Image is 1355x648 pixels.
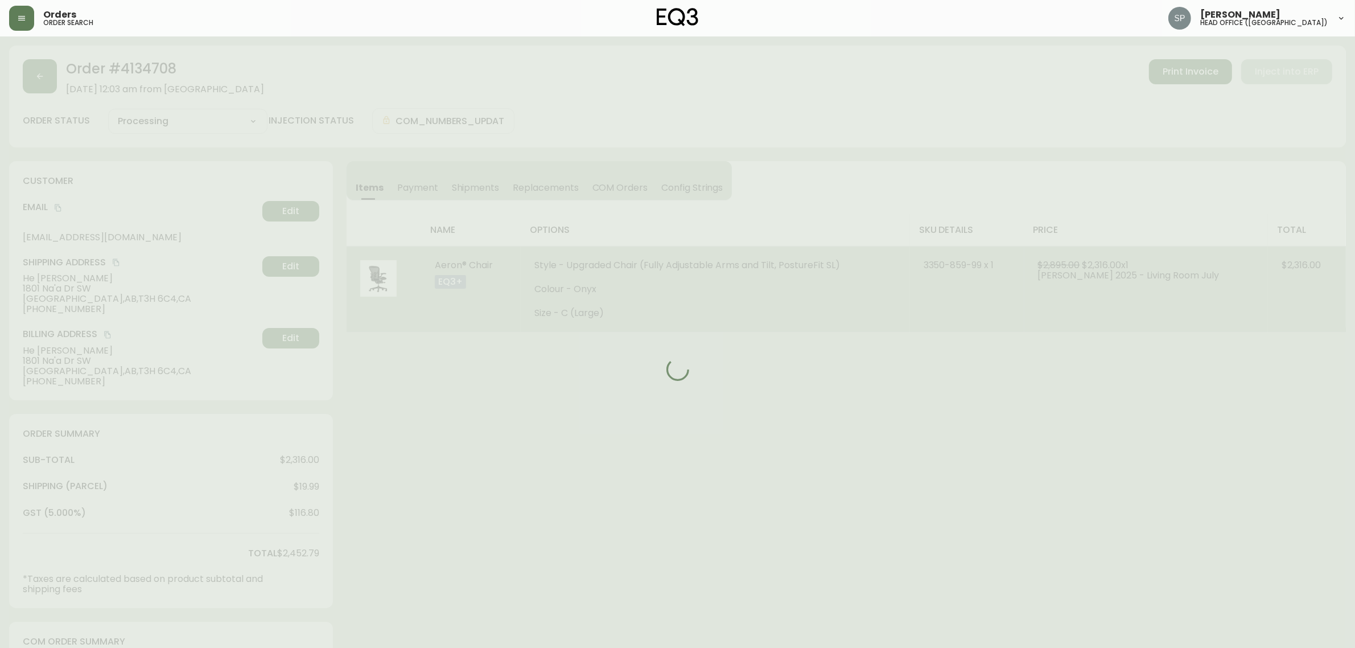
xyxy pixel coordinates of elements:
h5: head office ([GEOGRAPHIC_DATA]) [1200,19,1328,26]
span: Orders [43,10,76,19]
span: [PERSON_NAME] [1200,10,1280,19]
img: logo [657,8,699,26]
img: 0cb179e7bf3690758a1aaa5f0aafa0b4 [1168,7,1191,30]
h5: order search [43,19,93,26]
